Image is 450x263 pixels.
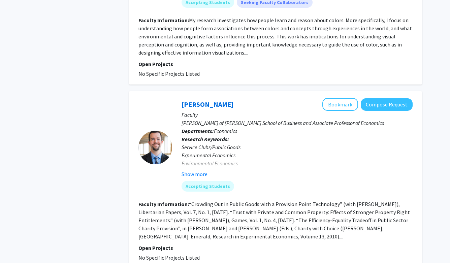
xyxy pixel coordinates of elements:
a: [PERSON_NAME] [182,100,233,108]
span: No Specific Projects Listed [138,70,200,77]
p: Faculty [182,111,413,119]
b: Faculty Information: [138,201,189,207]
span: Economics [214,128,237,134]
p: [PERSON_NAME] of [PERSON_NAME] School of Business and Associate Professor of Economics [182,119,413,127]
p: Open Projects [138,244,413,252]
b: Research Keywords: [182,136,229,142]
iframe: Chat [5,233,29,258]
fg-read-more: “Crowding Out in Public Goods with a Provision Point Technology” (with [PERSON_NAME]), Libertaria... [138,201,410,240]
div: Service Clubs/Public Goods Experimental Economics Environmental Economics Trust, Reciprocity, and... [182,143,413,175]
button: Show more [182,170,207,178]
b: Faculty Information: [138,17,189,24]
p: Open Projects [138,60,413,68]
b: Departments: [182,128,214,134]
button: Add Daniel Hall to Bookmarks [322,98,358,111]
span: No Specific Projects Listed [138,254,200,261]
button: Compose Request to Daniel Hall [361,98,413,111]
fg-read-more: My research investigates how people learn and reason about colors. More specifically, I focus on ... [138,17,412,56]
mat-chip: Accepting Students [182,181,234,192]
